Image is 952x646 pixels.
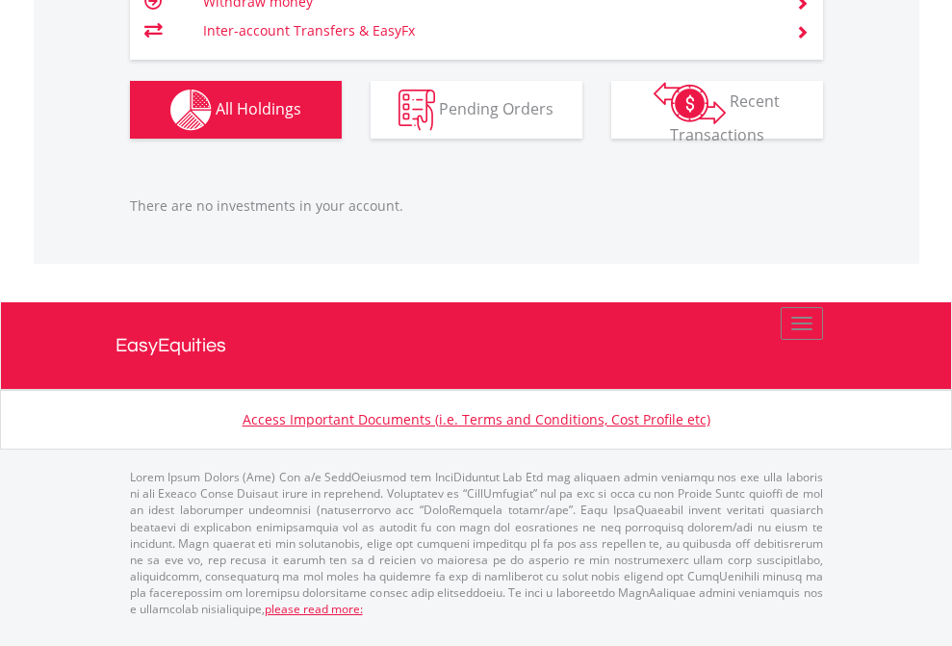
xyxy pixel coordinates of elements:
[203,16,772,45] td: Inter-account Transfers & EasyFx
[243,410,710,428] a: Access Important Documents (i.e. Terms and Conditions, Cost Profile etc)
[130,81,342,139] button: All Holdings
[654,82,726,124] img: transactions-zar-wht.png
[399,90,435,131] img: pending_instructions-wht.png
[130,469,823,617] p: Lorem Ipsum Dolors (Ame) Con a/e SeddOeiusmod tem InciDiduntut Lab Etd mag aliquaen admin veniamq...
[439,97,553,118] span: Pending Orders
[611,81,823,139] button: Recent Transactions
[130,196,823,216] p: There are no investments in your account.
[170,90,212,131] img: holdings-wht.png
[371,81,582,139] button: Pending Orders
[116,302,837,389] a: EasyEquities
[216,97,301,118] span: All Holdings
[265,601,363,617] a: please read more:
